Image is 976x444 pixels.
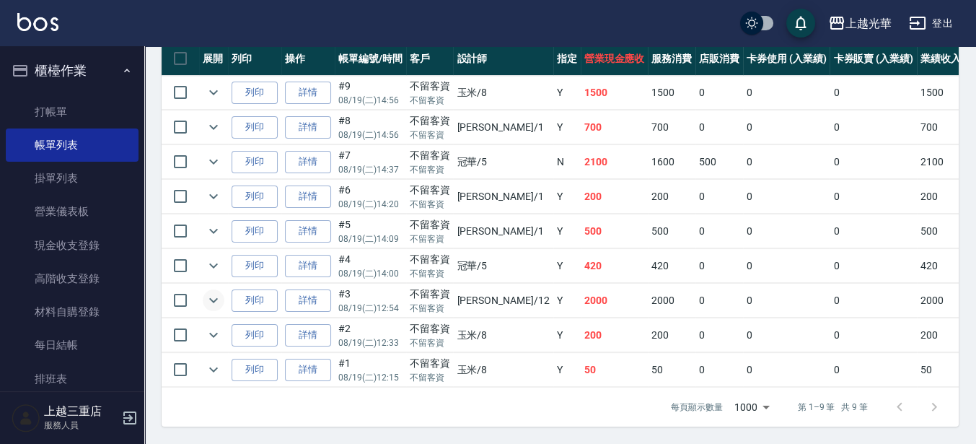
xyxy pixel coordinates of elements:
[338,336,403,349] p: 08/19 (二) 12:33
[830,284,917,318] td: 0
[17,13,58,31] img: Logo
[743,284,830,318] td: 0
[798,401,868,414] p: 第 1–9 筆 共 9 筆
[335,110,406,144] td: #8
[338,232,403,245] p: 08/19 (二) 14:09
[695,110,743,144] td: 0
[6,95,139,129] a: 打帳單
[6,195,139,228] a: 營業儀表板
[553,214,581,248] td: Y
[553,353,581,387] td: Y
[6,262,139,295] a: 高階收支登錄
[648,42,695,76] th: 服務消費
[232,255,278,277] button: 列印
[12,404,40,432] img: Person
[410,287,450,302] div: 不留客資
[410,321,450,336] div: 不留客資
[6,52,139,90] button: 櫃檯作業
[285,82,331,104] a: 詳情
[453,42,553,76] th: 設計師
[453,249,553,283] td: 冠華 /5
[285,186,331,208] a: 詳情
[917,214,964,248] td: 500
[695,214,743,248] td: 0
[203,186,224,207] button: expand row
[581,214,649,248] td: 500
[285,290,331,312] a: 詳情
[830,42,917,76] th: 卡券販賣 (入業績)
[335,76,406,110] td: #9
[917,76,964,110] td: 1500
[743,145,830,179] td: 0
[917,318,964,352] td: 200
[338,163,403,176] p: 08/19 (二) 14:37
[581,76,649,110] td: 1500
[917,145,964,179] td: 2100
[410,183,450,198] div: 不留客資
[203,116,224,138] button: expand row
[671,401,723,414] p: 每頁顯示數量
[553,249,581,283] td: Y
[335,145,406,179] td: #7
[6,328,139,362] a: 每日結帳
[830,76,917,110] td: 0
[581,284,649,318] td: 2000
[6,295,139,328] a: 材料自購登錄
[553,145,581,179] td: N
[335,353,406,387] td: #1
[822,9,897,38] button: 上越光華
[743,353,830,387] td: 0
[410,94,450,107] p: 不留客資
[335,249,406,283] td: #4
[285,324,331,347] a: 詳情
[6,129,139,162] a: 帳單列表
[581,42,649,76] th: 營業現金應收
[845,14,892,32] div: 上越光華
[453,214,553,248] td: [PERSON_NAME] /1
[232,151,278,173] button: 列印
[410,302,450,315] p: 不留客資
[917,353,964,387] td: 50
[338,267,403,280] p: 08/19 (二) 14:00
[335,180,406,214] td: #6
[917,110,964,144] td: 700
[648,76,695,110] td: 1500
[410,129,450,142] p: 不留客資
[581,110,649,144] td: 700
[232,359,278,381] button: 列印
[648,110,695,144] td: 700
[830,180,917,214] td: 0
[6,162,139,195] a: 掛單列表
[410,267,450,280] p: 不留客資
[743,110,830,144] td: 0
[228,42,281,76] th: 列印
[648,249,695,283] td: 420
[917,180,964,214] td: 200
[581,180,649,214] td: 200
[410,79,450,94] div: 不留客資
[695,318,743,352] td: 0
[581,318,649,352] td: 200
[903,10,959,37] button: 登出
[410,163,450,176] p: 不留客資
[199,42,228,76] th: 展開
[453,110,553,144] td: [PERSON_NAME] /1
[232,324,278,347] button: 列印
[453,284,553,318] td: [PERSON_NAME] /12
[410,371,450,384] p: 不留客資
[743,214,830,248] td: 0
[285,151,331,173] a: 詳情
[553,76,581,110] td: Y
[6,362,139,396] a: 排班表
[338,198,403,211] p: 08/19 (二) 14:20
[335,42,406,76] th: 帳單編號/時間
[743,76,830,110] td: 0
[232,186,278,208] button: 列印
[203,324,224,346] button: expand row
[648,214,695,248] td: 500
[338,94,403,107] p: 08/19 (二) 14:56
[410,217,450,232] div: 不留客資
[335,318,406,352] td: #2
[581,145,649,179] td: 2100
[335,284,406,318] td: #3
